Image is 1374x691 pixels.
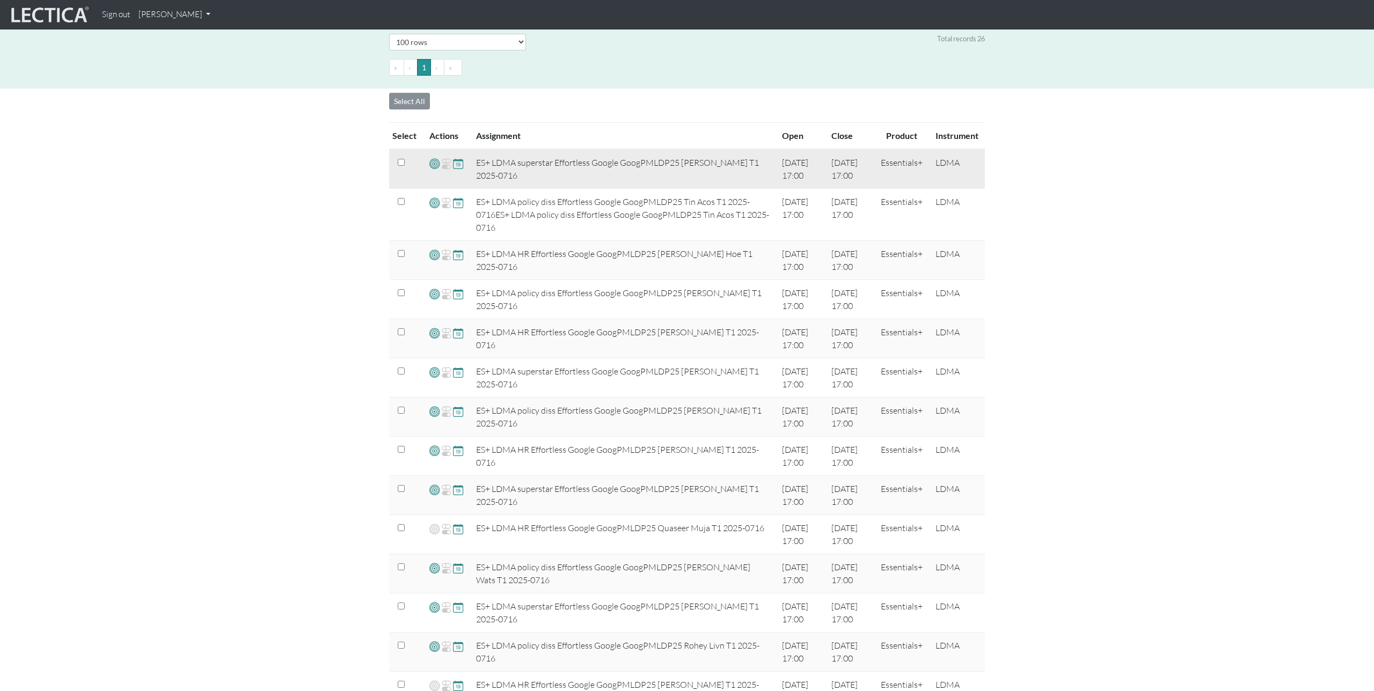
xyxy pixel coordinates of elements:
[776,554,825,593] td: [DATE] 17:00
[453,157,463,170] span: Update close date
[389,123,423,150] th: Select
[825,280,874,319] td: [DATE] 17:00
[929,280,985,319] td: LDMA
[429,483,440,496] span: Add VCoLs
[776,241,825,280] td: [DATE] 17:00
[825,319,874,358] td: [DATE] 17:00
[429,196,440,209] span: Add VCoLs
[441,562,451,575] span: Re-open Assignment
[825,123,874,150] th: Close
[929,633,985,672] td: LDMA
[423,123,470,150] th: Actions
[874,515,929,554] td: Essentials+
[874,358,929,398] td: Essentials+
[874,554,929,593] td: Essentials+
[470,554,776,593] td: ES+ LDMA policy diss Effortless Google GoogPMLDP25 [PERSON_NAME] Wats T1 2025-0716
[929,593,985,633] td: LDMA
[874,189,929,241] td: Essentials+
[470,189,776,241] td: ES+ LDMA policy diss Effortless Google GoogPMLDP25 Tin Acos T1 2025-0716ES+ LDMA policy diss Effo...
[453,523,463,535] span: Update close date
[429,405,440,417] span: Add VCoLs
[134,4,215,25] a: [PERSON_NAME]
[429,523,440,535] span: Add VCoLs
[929,241,985,280] td: LDMA
[429,562,440,574] span: Add VCoLs
[441,157,451,170] span: Re-open Assignment
[441,288,451,300] span: Re-open Assignment
[453,640,463,652] span: Update close date
[453,327,463,339] span: Update close date
[429,157,440,170] span: Add VCoLs
[874,633,929,672] td: Essentials+
[929,123,985,150] th: Instrument
[776,515,825,554] td: [DATE] 17:00
[9,5,89,25] img: lecticalive
[825,149,874,189] td: [DATE] 17:00
[776,398,825,437] td: [DATE] 17:00
[441,523,451,535] span: Re-open Assignment
[929,358,985,398] td: LDMA
[470,123,776,150] th: Assignment
[441,601,451,614] span: Re-open Assignment
[453,405,463,417] span: Update close date
[929,189,985,241] td: LDMA
[453,601,463,613] span: Update close date
[929,554,985,593] td: LDMA
[389,59,985,76] ul: Pagination
[874,149,929,189] td: Essentials+
[453,288,463,300] span: Update close date
[874,280,929,319] td: Essentials+
[825,593,874,633] td: [DATE] 17:00
[441,327,451,340] span: Re-open Assignment
[429,288,440,300] span: Add VCoLs
[441,640,451,653] span: Re-open Assignment
[389,93,430,109] button: Select All
[429,248,440,261] span: Add VCoLs
[776,633,825,672] td: [DATE] 17:00
[776,123,825,150] th: Open
[429,327,440,339] span: Add VCoLs
[470,476,776,515] td: ES+ LDMA superstar Effortless Google GoogPMLDP25 [PERSON_NAME] T1 2025-0716
[429,444,440,457] span: Add VCoLs
[470,149,776,189] td: ES+ LDMA superstar Effortless Google GoogPMLDP25 [PERSON_NAME] T1 2025-0716
[417,59,431,76] button: Go to page 1
[825,437,874,476] td: [DATE] 17:00
[874,437,929,476] td: Essentials+
[470,241,776,280] td: ES+ LDMA HR Effortless Google GoogPMLDP25 [PERSON_NAME] Hoe T1 2025-0716
[98,4,134,25] a: Sign out
[776,189,825,241] td: [DATE] 17:00
[929,398,985,437] td: LDMA
[776,149,825,189] td: [DATE] 17:00
[429,366,440,378] span: Add VCoLs
[929,437,985,476] td: LDMA
[874,593,929,633] td: Essentials+
[441,248,451,261] span: Re-open Assignment
[825,358,874,398] td: [DATE] 17:00
[470,515,776,554] td: ES+ LDMA HR Effortless Google GoogPMLDP25 Quaseer Muja T1 2025-0716
[929,319,985,358] td: LDMA
[825,633,874,672] td: [DATE] 17:00
[470,593,776,633] td: ES+ LDMA superstar Effortless Google GoogPMLDP25 [PERSON_NAME] T1 2025-0716
[441,483,451,496] span: Re-open Assignment
[441,405,451,418] span: Re-open Assignment
[429,601,440,613] span: Add VCoLs
[929,476,985,515] td: LDMA
[825,554,874,593] td: [DATE] 17:00
[874,123,929,150] th: Product
[874,398,929,437] td: Essentials+
[825,189,874,241] td: [DATE] 17:00
[825,515,874,554] td: [DATE] 17:00
[470,280,776,319] td: ES+ LDMA policy diss Effortless Google GoogPMLDP25 [PERSON_NAME] T1 2025-0716
[929,515,985,554] td: LDMA
[874,241,929,280] td: Essentials+
[825,398,874,437] td: [DATE] 17:00
[776,476,825,515] td: [DATE] 17:00
[453,444,463,457] span: Update close date
[470,319,776,358] td: ES+ LDMA HR Effortless Google GoogPMLDP25 [PERSON_NAME] T1 2025-0716
[429,640,440,652] span: Add VCoLs
[470,437,776,476] td: ES+ LDMA HR Effortless Google GoogPMLDP25 [PERSON_NAME] T1 2025-0716
[453,196,463,209] span: Update close date
[453,483,463,496] span: Update close date
[441,196,451,209] span: Re-open Assignment
[470,358,776,398] td: ES+ LDMA superstar Effortless Google GoogPMLDP25 [PERSON_NAME] T1 2025-0716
